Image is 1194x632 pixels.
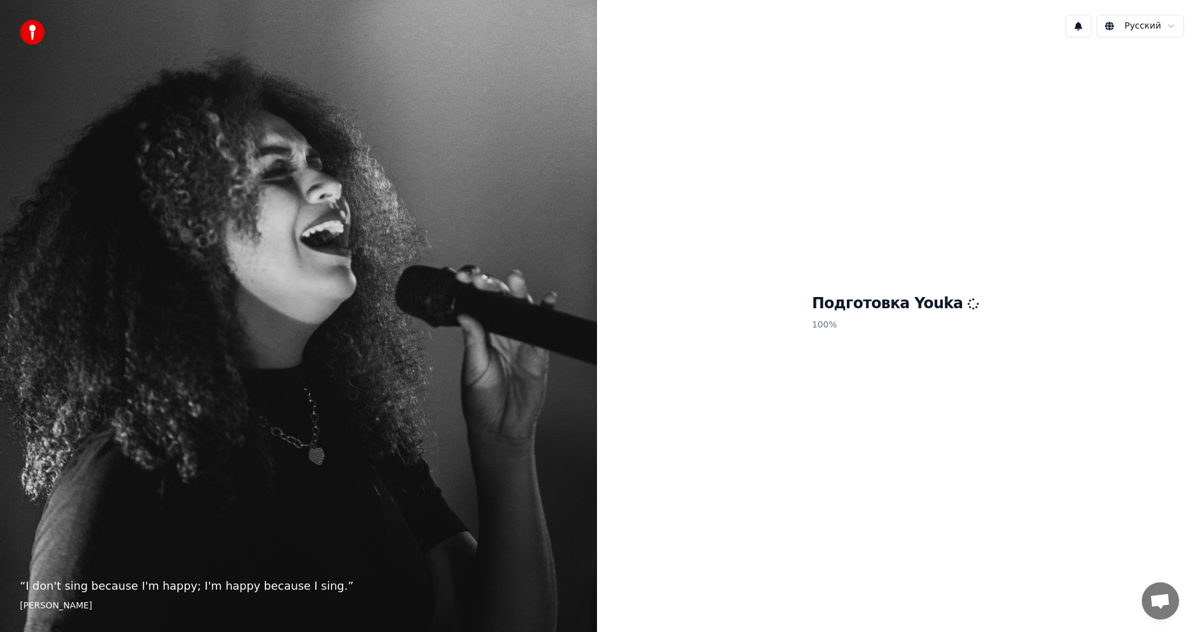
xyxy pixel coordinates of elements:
h1: Подготовка Youka [812,294,979,314]
footer: [PERSON_NAME] [20,600,577,612]
a: Открытый чат [1142,582,1179,620]
p: 100 % [812,314,979,336]
p: “ I don't sing because I'm happy; I'm happy because I sing. ” [20,577,577,595]
img: youka [20,20,45,45]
